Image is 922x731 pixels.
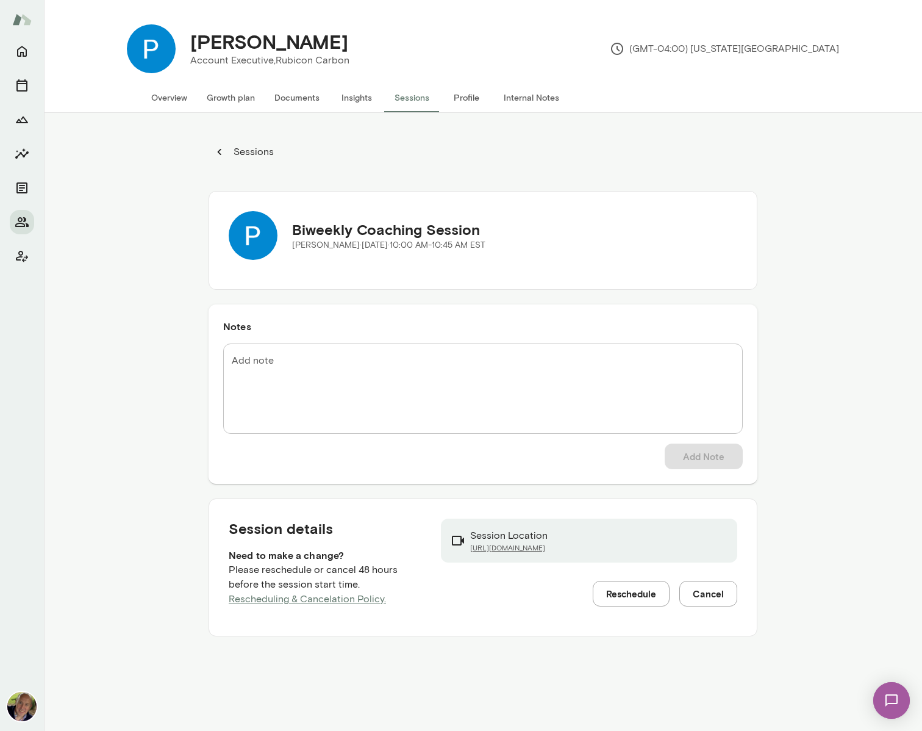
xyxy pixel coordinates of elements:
[209,140,281,164] button: Sessions
[229,563,421,607] p: Please reschedule or cancel 48 hours before the session start time.
[10,107,34,132] button: Growth Plan
[470,543,548,553] a: [URL][DOMAIN_NAME]
[593,581,670,607] button: Reschedule
[10,210,34,234] button: Members
[439,83,494,112] button: Profile
[384,83,439,112] button: Sessions
[229,593,386,605] a: Rescheduling & Cancelation Policy.
[10,39,34,63] button: Home
[10,244,34,268] button: Client app
[265,83,329,112] button: Documents
[7,692,37,721] img: David McPherson
[12,8,32,31] img: Mento
[141,83,197,112] button: Overview
[127,24,176,73] img: Parth Patel
[229,548,421,563] h6: Need to make a change?
[190,53,349,68] p: Account Executive, Rubicon Carbon
[292,220,485,239] h5: Biweekly Coaching Session
[231,145,274,159] p: Sessions
[679,581,737,607] button: Cancel
[470,528,548,543] p: Session Location
[10,73,34,98] button: Sessions
[229,519,421,538] h5: Session details
[10,176,34,200] button: Documents
[329,83,384,112] button: Insights
[494,83,569,112] button: Internal Notes
[229,211,277,260] img: Parth Patel
[10,142,34,166] button: Insights
[190,30,348,53] h4: [PERSON_NAME]
[197,83,265,112] button: Growth plan
[610,41,839,56] p: (GMT-04:00) [US_STATE][GEOGRAPHIC_DATA]
[223,319,743,334] h6: Notes
[292,239,485,251] p: [PERSON_NAME] · [DATE] · 10:00 AM-10:45 AM EST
